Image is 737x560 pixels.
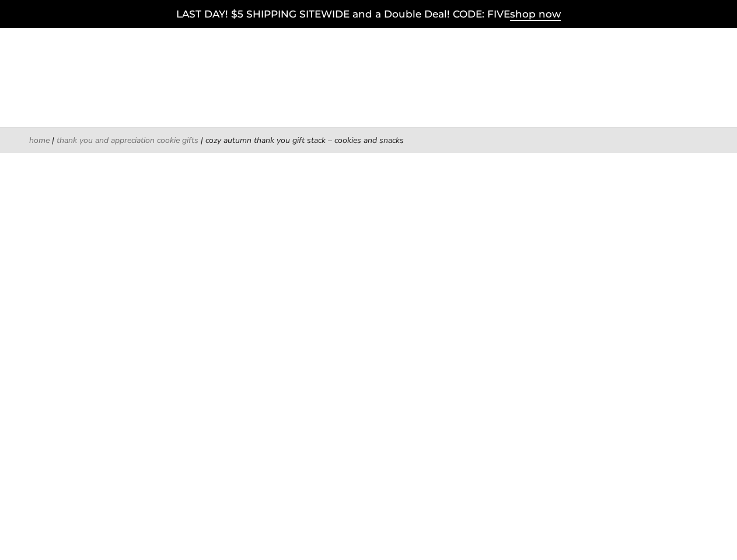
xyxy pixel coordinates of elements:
[176,8,561,21] a: LAST DAY! $5 SHIPPING SITEWIDE and a Double Deal! CODE: FIVEshop now
[57,135,198,146] a: Thank You and Appreciation Cookie Gifts
[510,8,561,21] span: shop now
[29,134,708,147] nav: breadcrumbs
[201,135,203,146] span: |
[205,135,404,146] span: Cozy Autumn Thank You Gift Stack – Cookies and Snacks
[52,135,54,146] span: |
[29,135,50,146] a: Home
